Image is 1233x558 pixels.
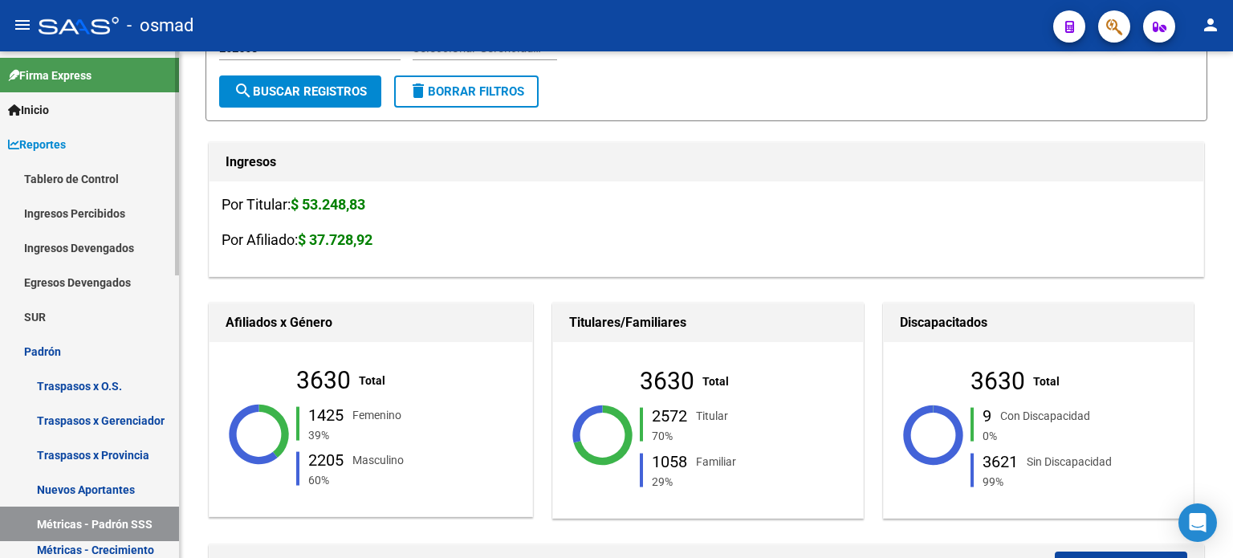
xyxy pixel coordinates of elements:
[352,451,404,469] div: Masculino
[394,75,539,108] button: Borrar Filtros
[652,453,687,469] div: 1058
[8,67,92,84] span: Firma Express
[352,405,401,423] div: Femenino
[234,84,367,99] span: Buscar Registros
[640,373,694,390] div: 3630
[8,136,66,153] span: Reportes
[409,81,428,100] mat-icon: delete
[127,8,193,43] span: - osmad
[569,310,847,336] h1: Titulares/Familiares
[226,149,1187,175] h1: Ingresos
[226,310,516,336] h1: Afiliados x Género
[652,408,687,424] div: 2572
[359,372,385,389] div: Total
[1033,373,1060,390] div: Total
[298,231,372,248] strong: $ 37.728,92
[1178,503,1217,542] div: Open Intercom Messenger
[1027,452,1112,470] div: Sin Discapacidad
[305,426,511,444] div: 39%
[649,427,854,445] div: 70%
[13,15,32,35] mat-icon: menu
[222,193,1191,216] h3: Por Titular:
[900,310,1178,336] h1: Discapacitados
[291,196,365,213] strong: $ 53.248,83
[1201,15,1220,35] mat-icon: person
[234,81,253,100] mat-icon: search
[8,101,49,119] span: Inicio
[702,373,729,390] div: Total
[983,453,1018,469] div: 3621
[696,407,728,425] div: Titular
[983,408,991,424] div: 9
[971,373,1025,390] div: 3630
[979,427,1185,445] div: 0%
[1000,407,1090,425] div: Con Discapacidad
[296,372,351,389] div: 3630
[649,472,854,490] div: 29%
[222,229,1191,251] h3: Por Afiliado:
[308,407,344,423] div: 1425
[696,452,736,470] div: Familiar
[308,452,344,468] div: 2205
[409,84,524,99] span: Borrar Filtros
[219,75,381,108] button: Buscar Registros
[979,472,1185,490] div: 99%
[305,471,511,489] div: 60%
